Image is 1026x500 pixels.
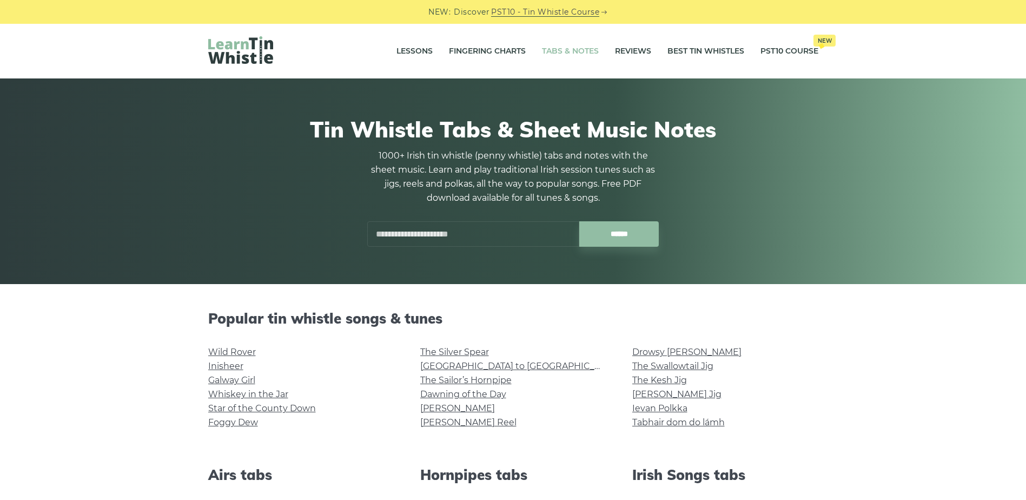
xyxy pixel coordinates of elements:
h2: Hornpipes tabs [420,466,606,483]
a: [PERSON_NAME] Jig [632,389,721,399]
a: Wild Rover [208,347,256,357]
a: Inisheer [208,361,243,371]
a: The Kesh Jig [632,375,687,385]
a: [GEOGRAPHIC_DATA] to [GEOGRAPHIC_DATA] [420,361,620,371]
a: [PERSON_NAME] Reel [420,417,517,427]
a: Tabs & Notes [542,38,599,65]
h2: Airs tabs [208,466,394,483]
a: Tabhair dom do lámh [632,417,725,427]
a: Galway Girl [208,375,255,385]
h1: Tin Whistle Tabs & Sheet Music Notes [208,116,818,142]
h2: Popular tin whistle songs & tunes [208,310,818,327]
a: Drowsy [PERSON_NAME] [632,347,742,357]
a: [PERSON_NAME] [420,403,495,413]
a: Foggy Dew [208,417,258,427]
a: Whiskey in the Jar [208,389,288,399]
a: Dawning of the Day [420,389,506,399]
a: Reviews [615,38,651,65]
a: The Swallowtail Jig [632,361,713,371]
a: The Silver Spear [420,347,489,357]
img: LearnTinWhistle.com [208,36,273,64]
p: 1000+ Irish tin whistle (penny whistle) tabs and notes with the sheet music. Learn and play tradi... [367,149,659,205]
a: Best Tin Whistles [667,38,744,65]
h2: Irish Songs tabs [632,466,818,483]
a: Star of the County Down [208,403,316,413]
a: The Sailor’s Hornpipe [420,375,512,385]
span: New [813,35,836,47]
a: PST10 CourseNew [760,38,818,65]
a: Ievan Polkka [632,403,687,413]
a: Fingering Charts [449,38,526,65]
a: Lessons [396,38,433,65]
